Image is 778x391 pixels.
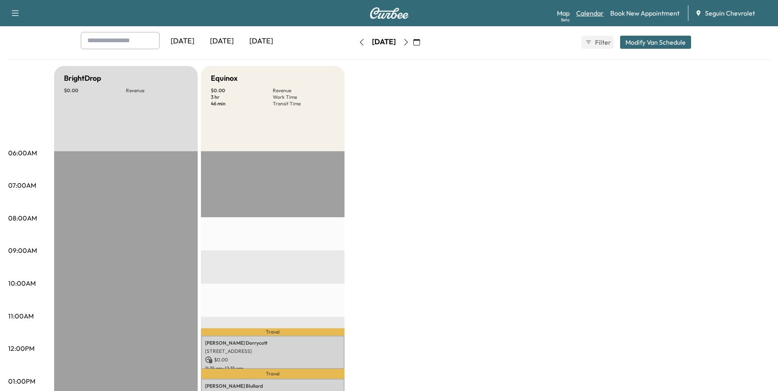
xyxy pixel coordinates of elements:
p: 01:00PM [8,376,35,386]
p: Work Time [273,94,335,100]
div: [DATE] [372,37,396,47]
p: 46 min [211,100,273,107]
img: Curbee Logo [370,7,409,19]
div: [DATE] [163,32,202,51]
p: 3 hr [211,94,273,100]
p: 08:00AM [8,213,37,223]
p: 10:00AM [8,278,36,288]
h5: Equinox [211,73,237,84]
div: Beta [561,17,570,23]
button: Modify Van Schedule [620,36,691,49]
p: $ 0.00 [205,356,340,364]
p: $ 0.00 [211,87,273,94]
p: Transit Time [273,100,335,107]
p: [STREET_ADDRESS] [205,348,340,355]
a: MapBeta [557,8,570,18]
p: 07:00AM [8,180,36,190]
span: Seguin Chevrolet [705,8,755,18]
a: Calendar [576,8,604,18]
div: [DATE] [202,32,242,51]
p: Revenue [273,87,335,94]
p: $ 0.00 [64,87,126,94]
a: Book New Appointment [610,8,680,18]
button: Filter [582,36,614,49]
p: 11:35 am - 12:35 pm [205,365,340,372]
p: 12:00PM [8,343,34,353]
h5: BrightDrop [64,73,101,84]
p: [PERSON_NAME] Dorrycott [205,340,340,346]
span: Filter [595,37,610,47]
div: [DATE] [242,32,281,51]
p: 11:00AM [8,311,34,321]
p: 06:00AM [8,148,37,158]
p: 09:00AM [8,246,37,255]
p: Travel [201,328,345,336]
p: Travel [201,369,345,379]
p: [PERSON_NAME] Blullard [205,383,340,389]
p: Revenue [126,87,188,94]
